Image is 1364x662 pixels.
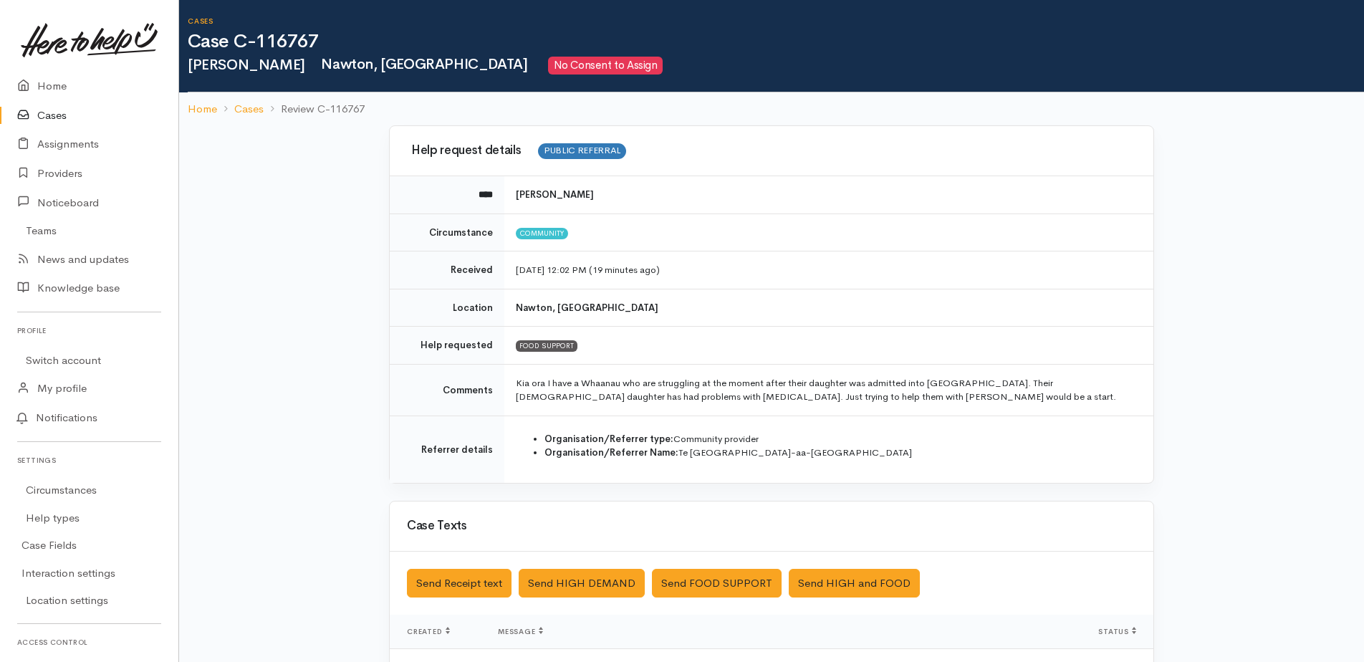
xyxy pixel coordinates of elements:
nav: breadcrumb [179,92,1364,126]
button: Send HIGH and FOOD [789,569,920,598]
td: Received [390,251,504,289]
li: Review C-116767 [264,101,365,117]
td: [DATE] 12:02 PM (19 minutes ago) [504,251,1153,289]
div: FOOD SUPPORT [516,340,577,352]
strong: Organisation/Referrer Name: [544,446,678,459]
h1: Case C-116767 [188,32,1364,52]
td: Location [390,289,504,327]
h3: Help request details [407,143,1136,158]
h6: Profile [17,321,161,340]
td: Comments [390,364,504,416]
td: Help requested [390,327,504,365]
span: Nawton, [GEOGRAPHIC_DATA] [314,55,528,73]
td: Circumstance [390,214,504,251]
button: Send HIGH DEMAND [519,569,645,598]
a: Home [188,101,217,117]
button: Send FOOD SUPPORT [652,569,782,598]
a: Cases [234,101,264,117]
h6: Cases [188,17,1364,25]
span: PUBLIC REFERRAL [538,143,625,158]
td: Kia ora I have a Whaanau who are struggling at the moment after their daughter was admitted into ... [504,364,1153,416]
button: Send Receipt text [407,569,511,598]
span: No Consent to Assign [548,57,663,75]
span: Status [1098,627,1136,636]
strong: Organisation/Referrer type: [544,433,673,445]
span: Message [498,627,543,636]
h3: Case Texts [407,519,1136,533]
li: Te [GEOGRAPHIC_DATA]-aa-[GEOGRAPHIC_DATA] [544,446,1136,460]
b: [PERSON_NAME] [516,188,594,201]
h6: Settings [17,451,161,470]
td: Referrer details [390,416,504,483]
li: Community provider [544,432,1136,446]
h2: [PERSON_NAME] [188,57,1364,75]
span: Community [516,228,568,239]
h6: Access control [17,633,161,652]
span: Created [407,627,450,636]
b: Nawton, [GEOGRAPHIC_DATA] [516,302,658,314]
